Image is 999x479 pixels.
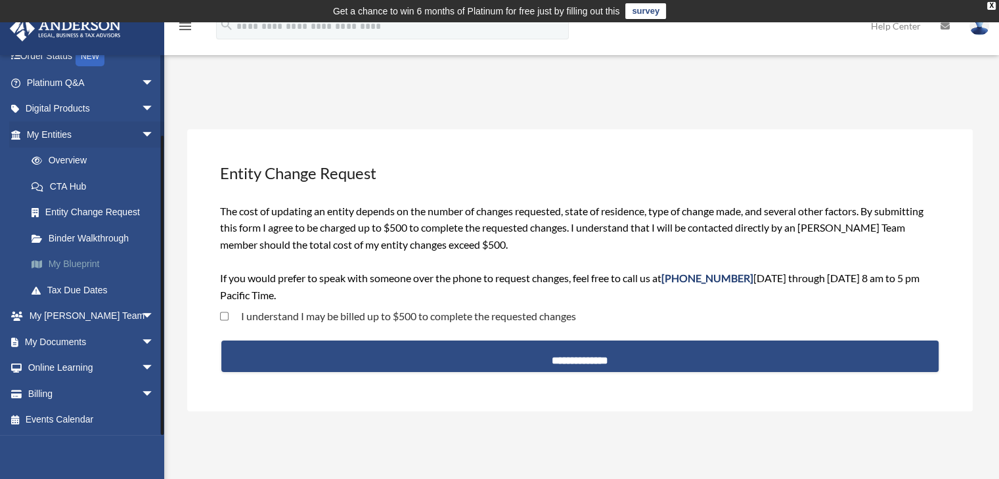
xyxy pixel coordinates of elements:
span: The cost of updating an entity depends on the number of changes requested, state of residence, ty... [220,205,923,301]
i: search [219,18,234,32]
h3: Entity Change Request [219,161,941,186]
a: Digital Productsarrow_drop_down [9,96,174,122]
span: arrow_drop_down [141,329,167,356]
a: Entity Change Request [18,199,167,226]
span: arrow_drop_down [141,121,167,148]
label: I understand I may be billed up to $500 to complete the requested changes [229,311,576,322]
a: My [PERSON_NAME] Teamarrow_drop_down [9,303,174,329]
a: Billingarrow_drop_down [9,381,174,407]
a: Binder Walkthrough [18,225,174,251]
img: Anderson Advisors Platinum Portal [6,16,125,41]
a: Tax Due Dates [18,277,174,303]
a: Events Calendar [9,407,174,433]
i: menu [177,18,193,34]
a: My Blueprint [18,251,174,278]
div: NEW [76,47,104,66]
span: arrow_drop_down [141,96,167,123]
a: menu [177,23,193,34]
img: User Pic [969,16,989,35]
a: survey [625,3,666,19]
a: Order StatusNEW [9,43,174,70]
a: Online Learningarrow_drop_down [9,355,174,381]
span: arrow_drop_down [141,355,167,382]
span: arrow_drop_down [141,303,167,330]
span: arrow_drop_down [141,70,167,96]
span: arrow_drop_down [141,381,167,407]
div: Get a chance to win 6 months of Platinum for free just by filling out this [333,3,620,19]
a: CTA Hub [18,173,174,199]
a: My Entitiesarrow_drop_down [9,121,174,148]
div: close [987,2,996,10]
span: [PHONE_NUMBER] [661,272,753,284]
a: Platinum Q&Aarrow_drop_down [9,70,174,96]
a: My Documentsarrow_drop_down [9,329,174,355]
a: Overview [18,148,174,174]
